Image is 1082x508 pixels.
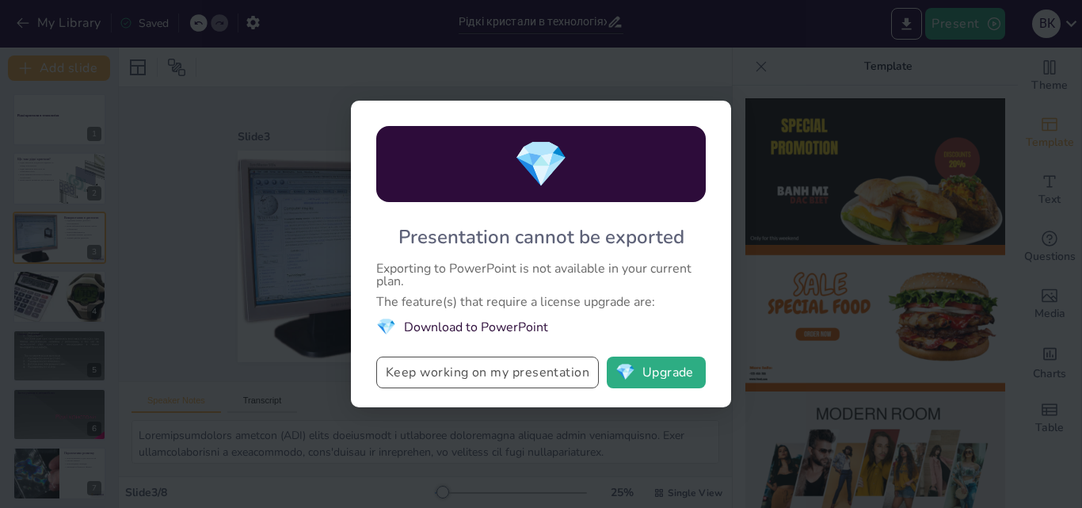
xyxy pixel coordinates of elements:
[376,316,396,338] span: diamond
[607,357,706,388] button: diamondUpgrade
[376,357,599,388] button: Keep working on my presentation
[513,134,569,195] span: diamond
[376,316,706,338] li: Download to PowerPoint
[376,262,706,288] div: Exporting to PowerPoint is not available in your current plan.
[398,224,684,250] div: Presentation cannot be exported
[376,296,706,308] div: The feature(s) that require a license upgrade are:
[615,365,635,380] span: diamond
